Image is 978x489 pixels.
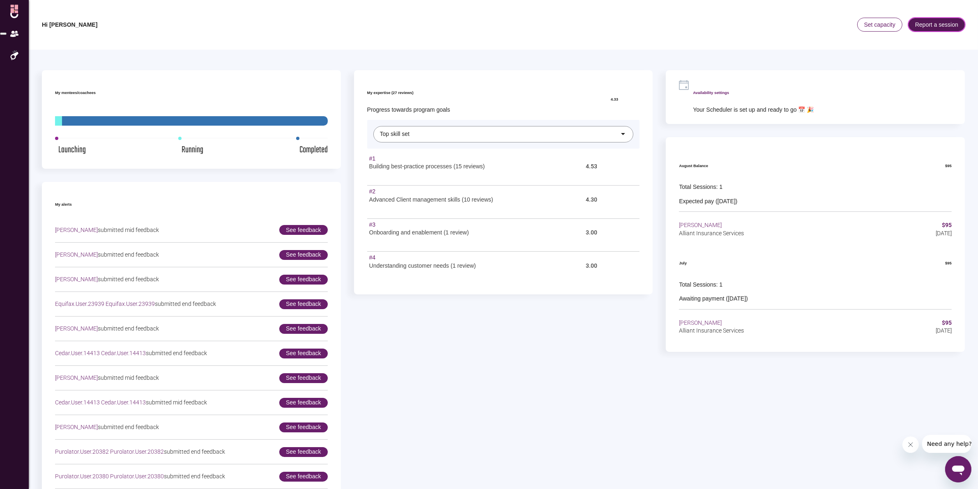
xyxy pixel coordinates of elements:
div: submitted end feedback [55,349,207,358]
span: purolator.user.20380 purolator.user.20380 [55,473,164,480]
button: See feedback [279,349,328,358]
h6: August Balance [679,162,708,170]
div: Your Scheduler is set up and ready to go 📅 🎉 [693,106,814,114]
span: cedar.user.14413 cedar.user.14413 [55,399,146,406]
span: 3.00 [586,262,598,269]
button: See feedback [279,373,328,383]
div: submitted end feedback [55,251,159,259]
iframe: Close message [902,436,919,453]
span: [DATE] [936,230,952,238]
div: submitted mid feedback [55,399,207,407]
h4: Hi [PERSON_NAME] [42,21,97,29]
span: Onboarding and enablement (1 review) [369,229,469,236]
span: Alliant Insurance Services [679,230,775,238]
span: $95 [936,319,952,327]
p: Progress towards program goals [367,106,585,114]
div: submitted mid feedback [55,226,159,234]
div: #2 [369,188,396,196]
h6: $95 [945,162,952,170]
span: $95 [936,221,952,230]
div: Total Sessions: 1 [679,281,952,289]
div: Total Sessions: 1 [679,183,952,191]
span: [PERSON_NAME] [55,276,98,282]
button: See feedback [279,250,328,260]
h6: My expertise (27 reviews) [367,89,585,97]
div: #1 [369,155,396,163]
h6: 4.33 [611,96,618,104]
div: submitted mid feedback [55,374,159,382]
span: Advanced Client management skills (10 reviews) [369,196,493,203]
h6: Availability settings [693,89,814,97]
span: purolator.user.20382 purolator.user.20382 [55,448,164,455]
button: See feedback [279,447,328,457]
span: 4.30 [586,196,598,203]
span: [PERSON_NAME] [55,227,98,233]
span: [PERSON_NAME] [55,374,98,381]
h6: $95 [945,259,952,268]
h6: July [679,259,687,268]
button: See feedback [279,275,328,285]
span: [PERSON_NAME] [55,251,98,258]
div: submitted end feedback [55,325,159,333]
span: Running [182,147,203,155]
span: [PERSON_NAME] [679,319,775,327]
div: #3 [369,221,396,229]
div: Awaiting payment ([DATE]) [679,295,952,303]
button: See feedback [279,472,328,482]
div: #4 [369,254,396,262]
span: Launching [58,147,86,155]
span: 4.53 [586,163,598,170]
span: Need any help? [5,6,50,12]
div: submitted end feedback [55,300,216,308]
button: Set capacity [858,18,902,31]
iframe: Button to launch messaging window [945,456,971,482]
button: Report a session [909,18,965,31]
h6: My mentees/coachees [55,89,328,97]
button: See feedback [279,225,328,235]
span: Understanding customer needs (1 review) [369,262,476,269]
div: submitted end feedback [55,275,159,284]
span: Completed [299,147,328,155]
div: submitted end feedback [55,448,225,456]
span: [PERSON_NAME] [679,221,775,230]
iframe: Message from company [922,435,971,453]
span: Building best-practice processes (15 reviews) [369,163,485,170]
span: equifax.user.23939 equifax.user.23939 [55,301,155,307]
button: See feedback [279,299,328,309]
h6: My alerts [55,201,328,209]
div: Expected pay ([DATE]) [679,197,952,206]
span: cedar.user.14413 cedar.user.14413 [55,350,146,356]
span: [DATE] [936,327,952,335]
div: submitted end feedback [55,423,159,432]
span: [PERSON_NAME] [55,325,98,332]
button: See feedback [279,398,328,408]
span: Alliant Insurance Services [679,327,775,335]
span: 3.00 [586,229,598,236]
span: Top skill set [380,131,410,137]
button: See feedback [279,324,328,334]
button: See feedback [279,422,328,432]
span: [PERSON_NAME] [55,424,98,430]
div: submitted end feedback [55,473,225,481]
